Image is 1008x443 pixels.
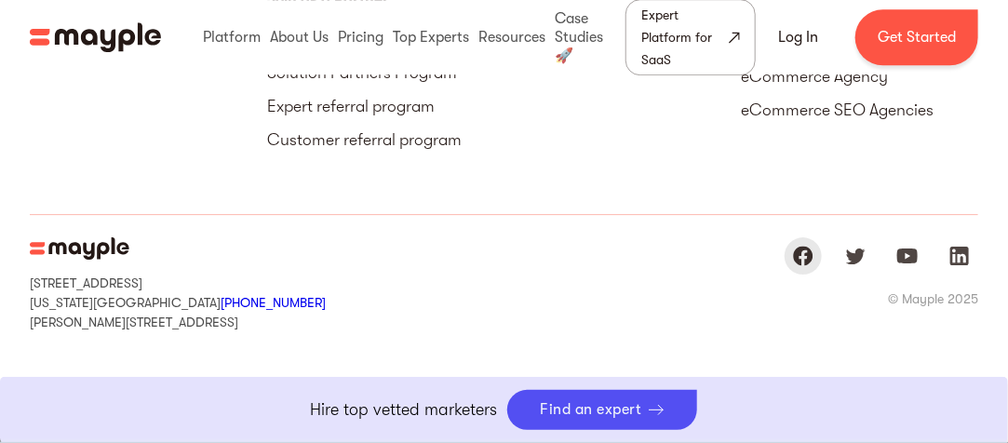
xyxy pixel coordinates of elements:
img: Mayple Logo [30,237,129,260]
a: Expert referral program [267,89,504,123]
div: [STREET_ADDRESS] [US_STATE][GEOGRAPHIC_DATA] [PERSON_NAME][STREET_ADDRESS] [30,275,326,330]
img: facebook logo [792,245,814,267]
div: About Us [265,7,333,67]
div: Pricing [333,7,388,67]
img: youtube logo [896,245,919,267]
div: © Mayple 2025 [888,289,978,308]
img: Mayple logo [30,20,161,55]
a: Get Started [855,9,978,65]
a: Customer referral program [267,123,504,156]
div: Top Experts [388,7,474,67]
a: [PHONE_NUMBER] [221,295,326,310]
a: Mayple at LinkedIn [941,237,978,275]
a: Log In [756,15,840,60]
a: Mayple at Facebook [785,237,822,275]
img: linkedIn [948,245,971,267]
div: Resources [474,7,550,67]
div: Expert Platform for SaaS [641,4,725,71]
a: Mayple at Youtube [889,237,926,275]
a: eCommerce Agency [741,60,978,93]
a: Mayple at Twitter [837,237,874,275]
div: Platform [198,7,265,67]
a: eCommerce SEO Agencies [741,93,978,127]
img: twitter logo [844,245,867,267]
a: home [30,20,161,55]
